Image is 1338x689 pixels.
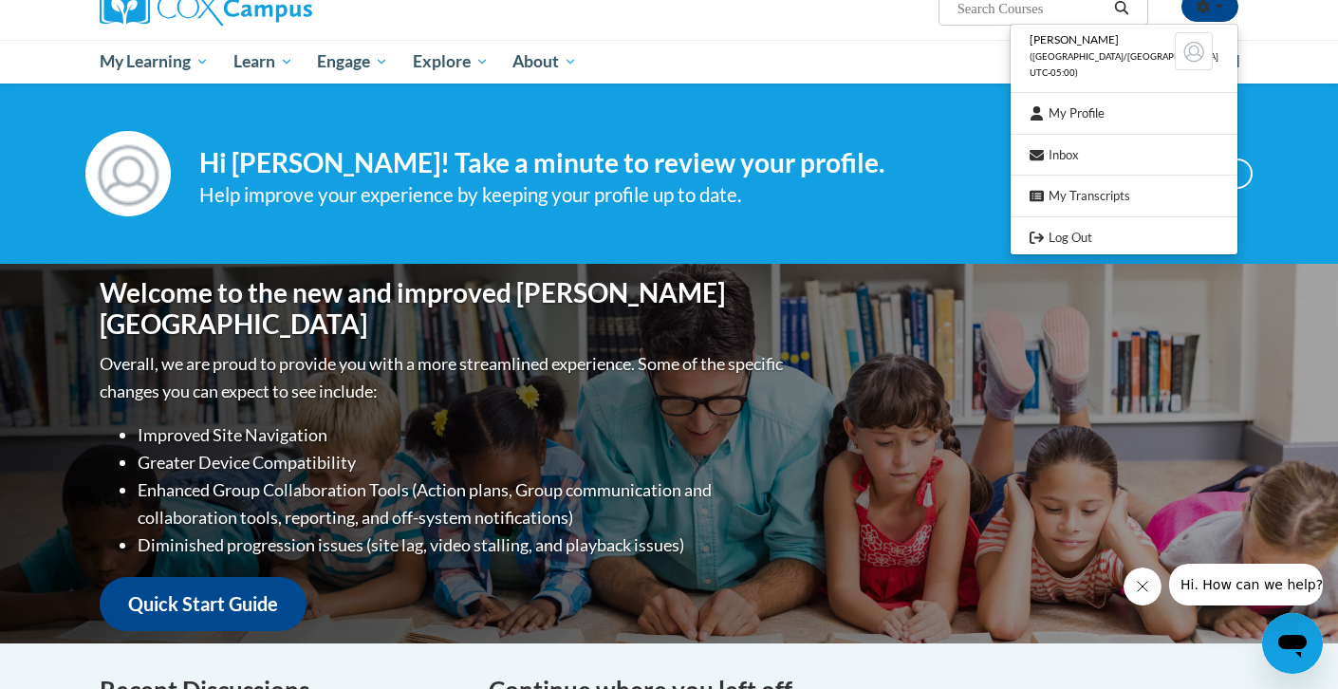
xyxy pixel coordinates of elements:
iframe: Button to launch messaging window [1262,613,1323,674]
iframe: Message from company [1169,564,1323,605]
span: About [512,50,577,73]
a: Explore [400,40,501,84]
div: Help improve your experience by keeping your profile up to date. [199,179,1106,211]
span: ([GEOGRAPHIC_DATA]/[GEOGRAPHIC_DATA] UTC-05:00) [1030,51,1218,78]
a: My Profile [1011,102,1237,125]
iframe: Close message [1124,568,1161,605]
img: Profile Image [85,131,171,216]
li: Improved Site Navigation [138,421,788,449]
a: Engage [305,40,400,84]
img: Learner Profile Avatar [1175,32,1213,70]
span: Learn [233,50,293,73]
li: Enhanced Group Collaboration Tools (Action plans, Group communication and collaboration tools, re... [138,476,788,531]
span: Engage [317,50,388,73]
a: My Transcripts [1011,184,1237,208]
p: Overall, we are proud to provide you with a more streamlined experience. Some of the specific cha... [100,350,788,405]
a: Logout [1011,226,1237,250]
a: My Learning [87,40,221,84]
span: My Learning [100,50,209,73]
h4: Hi [PERSON_NAME]! Take a minute to review your profile. [199,147,1106,179]
h1: Welcome to the new and improved [PERSON_NAME][GEOGRAPHIC_DATA] [100,277,788,341]
div: Main menu [71,40,1267,84]
a: About [501,40,590,84]
li: Diminished progression issues (site lag, video stalling, and playback issues) [138,531,788,559]
span: [PERSON_NAME] [1030,32,1119,47]
li: Greater Device Compatibility [138,449,788,476]
a: Inbox [1011,143,1237,167]
a: Quick Start Guide [100,577,307,631]
a: Learn [221,40,306,84]
span: Explore [413,50,489,73]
